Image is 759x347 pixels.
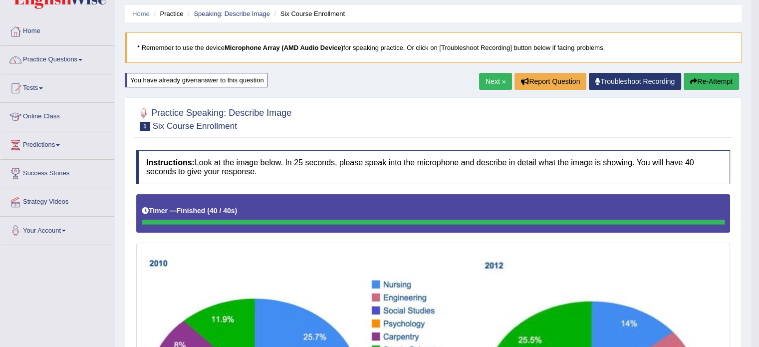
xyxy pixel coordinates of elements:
a: Speaking: Describe Image [194,10,269,17]
a: Strategy Videos [0,188,114,213]
button: Re-Attempt [684,73,739,90]
a: Online Class [0,103,114,128]
h4: Look at the image below. In 25 seconds, please speak into the microphone and describe in detail w... [136,150,730,184]
b: 40 / 40s [210,207,235,215]
a: Tests [0,74,114,99]
small: Six Course Enrollment [153,121,237,131]
b: Instructions: [146,158,195,167]
a: Practice Questions [0,46,114,71]
a: Home [0,17,114,42]
a: Home [132,10,150,17]
div: You have already given answer to this question [125,73,267,87]
a: Troubleshoot Recording [589,73,681,90]
button: Report Question [514,73,586,90]
b: ( [207,207,210,215]
a: Predictions [0,131,114,156]
blockquote: * Remember to use the device for speaking practice. Or click on [Troubleshoot Recording] button b... [125,32,742,63]
b: Microphone Array (AMD Audio Device) [225,44,343,51]
a: Your Account [0,217,114,242]
h5: Timer — [142,207,237,215]
b: Finished [177,207,206,215]
b: ) [235,207,238,215]
h2: Practice Speaking: Describe Image [136,106,291,131]
a: Success Stories [0,160,114,185]
li: Six Course Enrollment [271,9,345,18]
li: Practice [151,9,183,18]
span: 1 [140,122,150,131]
a: Next » [479,73,512,90]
